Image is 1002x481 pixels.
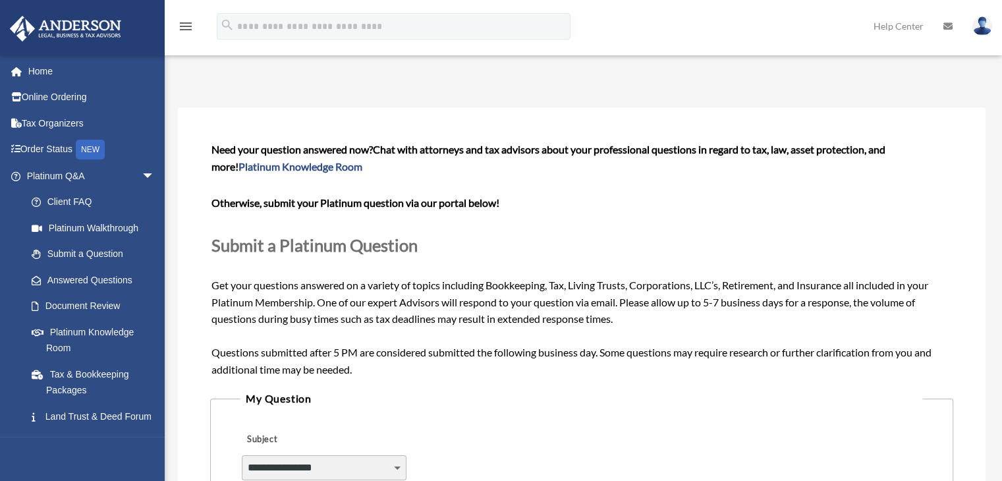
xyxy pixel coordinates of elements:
i: menu [178,18,194,34]
a: Tax Organizers [9,110,175,136]
a: Platinum Walkthrough [18,215,175,241]
a: Answered Questions [18,267,175,293]
a: Online Ordering [9,84,175,111]
a: Home [9,58,175,84]
i: search [220,18,235,32]
a: Tax & Bookkeeping Packages [18,361,175,403]
span: arrow_drop_down [142,163,168,190]
span: Chat with attorneys and tax advisors about your professional questions in regard to tax, law, ass... [211,143,885,173]
a: menu [178,23,194,34]
a: Document Review [18,293,175,320]
div: NEW [76,140,105,159]
span: Get your questions answered on a variety of topics including Bookkeeping, Tax, Living Trusts, Cor... [211,143,952,376]
a: Portal Feedback [18,430,175,456]
span: Submit a Platinum Question [211,235,418,255]
a: Platinum Q&Aarrow_drop_down [9,163,175,189]
a: Client FAQ [18,189,175,215]
b: Otherwise, submit your Platinum question via our portal below! [211,196,499,209]
label: Subject [242,431,367,449]
a: Order StatusNEW [9,136,175,163]
span: Need your question answered now? [211,143,373,156]
a: Platinum Knowledge Room [238,160,362,173]
a: Land Trust & Deed Forum [18,403,175,430]
img: Anderson Advisors Platinum Portal [6,16,125,42]
img: User Pic [972,16,992,36]
legend: My Question [240,389,923,408]
a: Platinum Knowledge Room [18,319,175,361]
a: Submit a Question [18,241,168,268]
